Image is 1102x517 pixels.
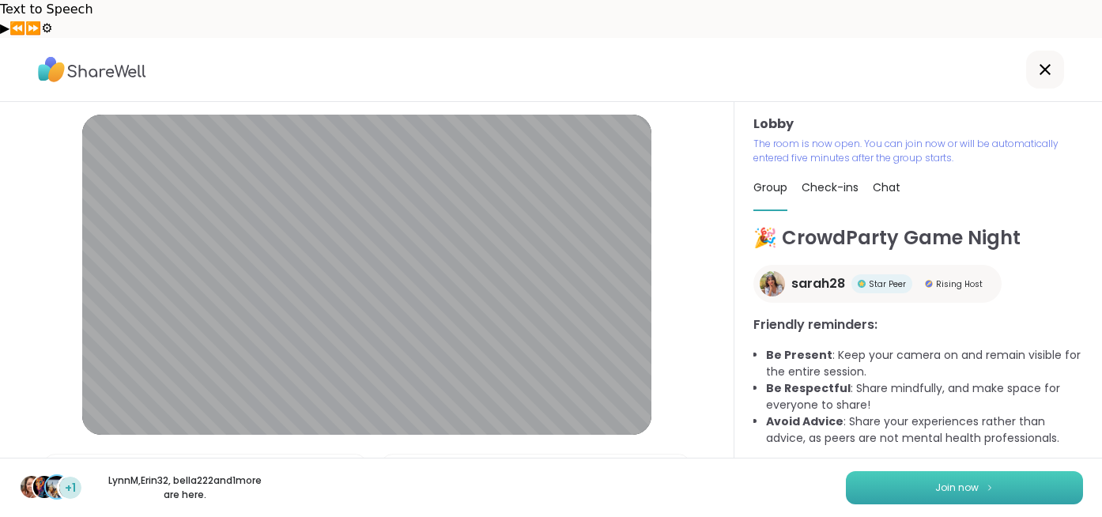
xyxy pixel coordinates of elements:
button: Previous [9,19,25,38]
img: Star Peer [858,280,866,288]
li: : Share your experiences rather than advice, as peers are not mental health professionals. [766,413,1083,447]
p: The room is now open. You can join now or will be automatically entered five minutes after the gr... [753,137,1083,165]
span: Join now [935,481,979,495]
span: Rising Host [936,278,983,290]
p: LynnM , Erin32 , bella222 and 1 more are here. [96,474,274,502]
button: Settings [41,19,52,38]
b: Be Respectful [766,380,851,396]
img: Microphone [50,455,64,486]
b: Avoid Advice [766,413,843,429]
img: bella222 [46,476,68,498]
button: Forward [25,19,41,38]
img: Rising Host [925,280,933,288]
img: sarah28 [760,271,785,296]
li: : Share mindfully, and make space for everyone to share! [766,380,1083,413]
span: Chat [873,179,900,195]
li: : Keep your camera on and remain visible for the entire session. [766,347,1083,380]
span: Check-ins [802,179,859,195]
span: sarah28 [791,274,845,293]
b: Be Present [766,347,832,363]
span: Group [753,179,787,195]
h3: Friendly reminders: [753,315,1083,334]
h1: 🎉 CrowdParty Game Night [753,224,1083,252]
span: +1 [65,480,76,496]
span: Star Peer [869,278,906,290]
span: | [70,455,74,486]
img: Erin32 [33,476,55,498]
a: sarah28sarah28Star PeerStar PeerRising HostRising Host [753,265,1002,303]
img: LynnM [21,476,43,498]
h3: Lobby [753,115,1083,134]
button: Join now [846,471,1083,504]
img: ShareWell Logomark [985,483,994,492]
img: ShareWell Logo [38,51,146,88]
